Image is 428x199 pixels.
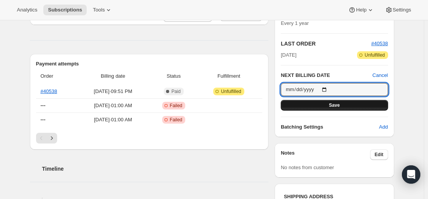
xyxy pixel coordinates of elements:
span: Status [152,72,195,80]
a: #40538 [371,41,388,46]
h2: LAST ORDER [281,40,371,47]
span: [DATE] · 01:00 AM [79,116,148,124]
span: [DATE] · 09:51 PM [79,88,148,95]
span: Settings [393,7,411,13]
span: Help [356,7,366,13]
button: Tools [88,5,117,15]
h2: Payment attempts [36,60,263,68]
span: [DATE] [281,51,296,59]
nav: Pagination [36,133,263,144]
span: Billing date [79,72,148,80]
button: Edit [370,149,388,160]
span: Every 1 year [281,20,309,26]
span: --- [41,117,46,122]
span: Failed [170,117,183,123]
span: Tools [93,7,105,13]
button: Analytics [12,5,42,15]
span: Analytics [17,7,37,13]
button: Settings [380,5,416,15]
span: Unfulfilled [365,52,385,58]
span: Fulfillment [200,72,258,80]
span: Add [379,123,388,131]
a: #40538 [41,88,57,94]
button: Add [374,121,392,133]
span: No notes from customer [281,165,334,170]
h2: NEXT BILLING DATE [281,72,372,79]
div: Open Intercom Messenger [402,165,420,184]
span: Save [329,102,340,108]
button: Help [344,5,379,15]
button: Next [46,133,57,144]
span: Paid [171,88,181,95]
span: Edit [375,152,384,158]
button: Cancel [372,72,388,79]
button: #40538 [371,40,388,47]
span: Failed [170,103,183,109]
th: Order [36,68,76,85]
span: --- [41,103,46,108]
h2: Timeline [42,165,269,173]
span: [DATE] · 01:00 AM [79,102,148,109]
span: Subscriptions [48,7,82,13]
button: Save [281,100,388,111]
h3: Notes [281,149,370,160]
h6: Batching Settings [281,123,379,131]
button: Subscriptions [43,5,87,15]
span: Unfulfilled [221,88,241,95]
